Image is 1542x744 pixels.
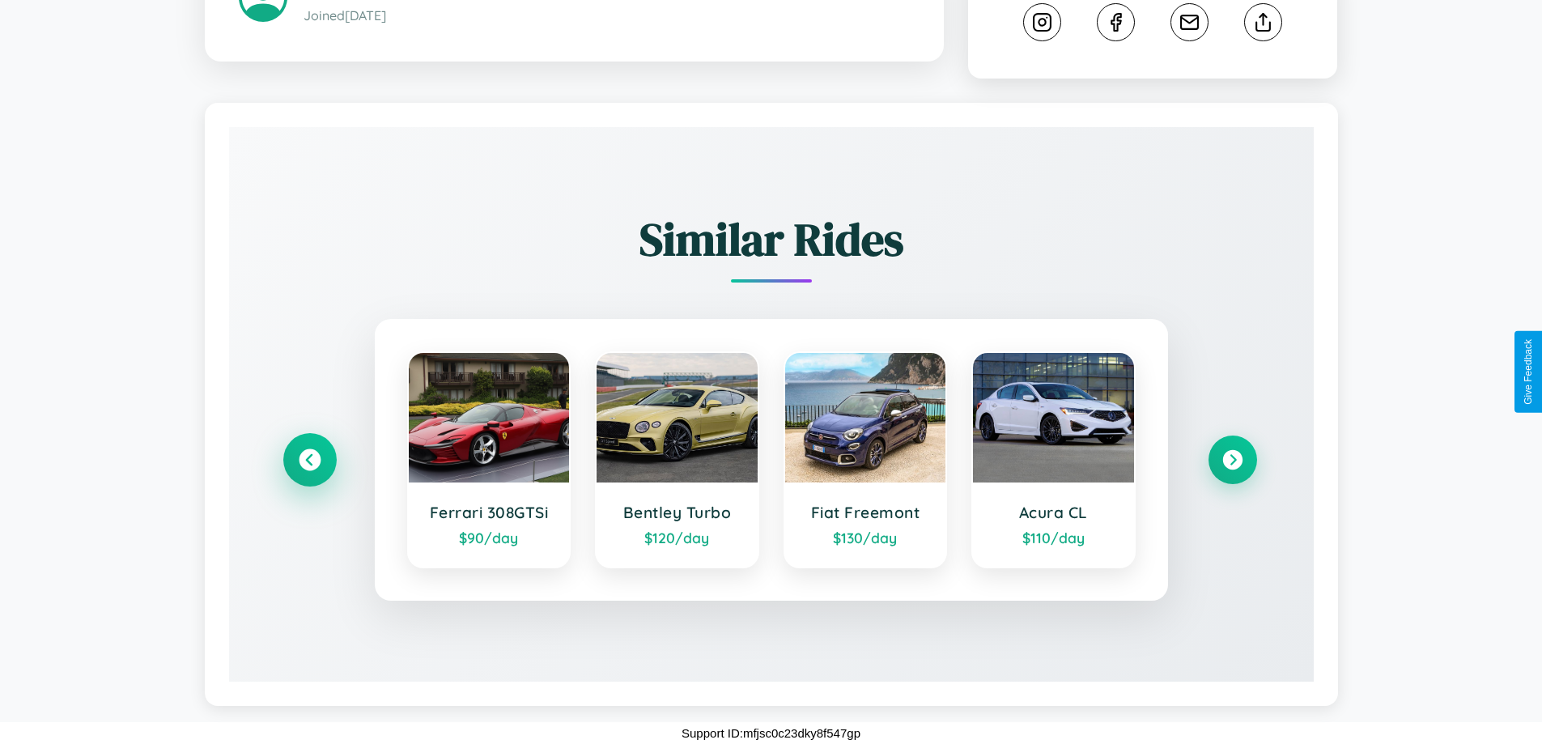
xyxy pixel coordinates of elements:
p: Support ID: mfjsc0c23dky8f547gp [682,722,860,744]
a: Fiat Freemont$130/day [784,351,948,568]
div: $ 110 /day [989,529,1118,546]
h3: Acura CL [989,503,1118,522]
h3: Fiat Freemont [801,503,930,522]
h3: Bentley Turbo [613,503,741,522]
h2: Similar Rides [286,208,1257,270]
div: $ 90 /day [425,529,554,546]
div: Give Feedback [1523,339,1534,405]
p: Joined [DATE] [304,4,910,28]
div: $ 120 /day [613,529,741,546]
h3: Ferrari 308GTSi [425,503,554,522]
a: Ferrari 308GTSi$90/day [407,351,571,568]
div: $ 130 /day [801,529,930,546]
a: Acura CL$110/day [971,351,1136,568]
a: Bentley Turbo$120/day [595,351,759,568]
